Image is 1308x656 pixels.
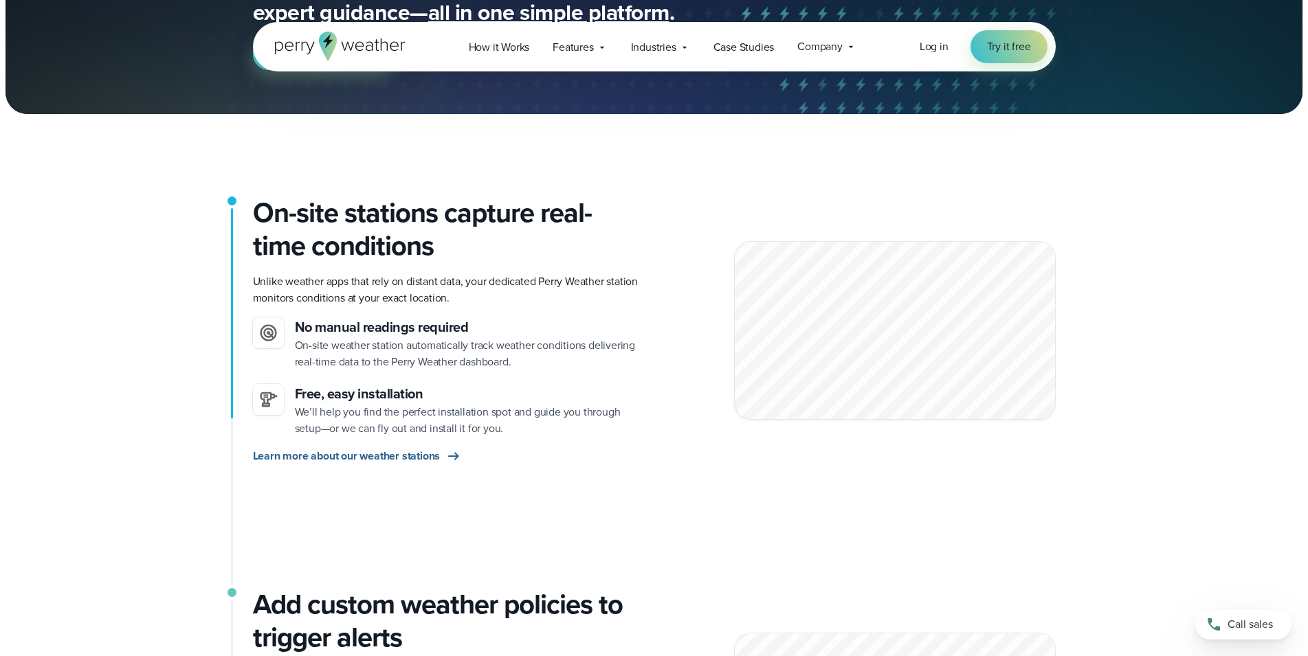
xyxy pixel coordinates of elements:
[797,38,843,55] span: Company
[971,30,1047,63] a: Try it free
[253,196,643,262] h2: On-site stations capture real-time conditions
[253,588,643,654] h3: Add custom weather policies to trigger alerts
[295,404,643,437] p: We’ll help you find the perfect installation spot and guide you through setup—or we can fly out a...
[295,384,643,404] h3: Free, easy installation
[702,33,786,61] a: Case Studies
[1228,616,1273,633] span: Call sales
[295,317,643,337] h3: No manual readings required
[253,448,441,464] span: Learn more about our weather stations
[253,448,463,464] a: Learn more about our weather stations
[253,273,643,306] p: Unlike weather apps that rely on distant data, your dedicated Perry Weather station monitors cond...
[631,39,676,56] span: Industries
[1195,609,1292,640] a: Call sales
[920,38,949,55] a: Log in
[295,337,643,370] p: On-site weather station automatically track weather conditions delivering real-time data to the P...
[457,33,542,61] a: How it Works
[920,38,949,54] span: Log in
[553,39,593,56] span: Features
[469,39,530,56] span: How it Works
[713,39,775,56] span: Case Studies
[987,38,1031,55] span: Try it free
